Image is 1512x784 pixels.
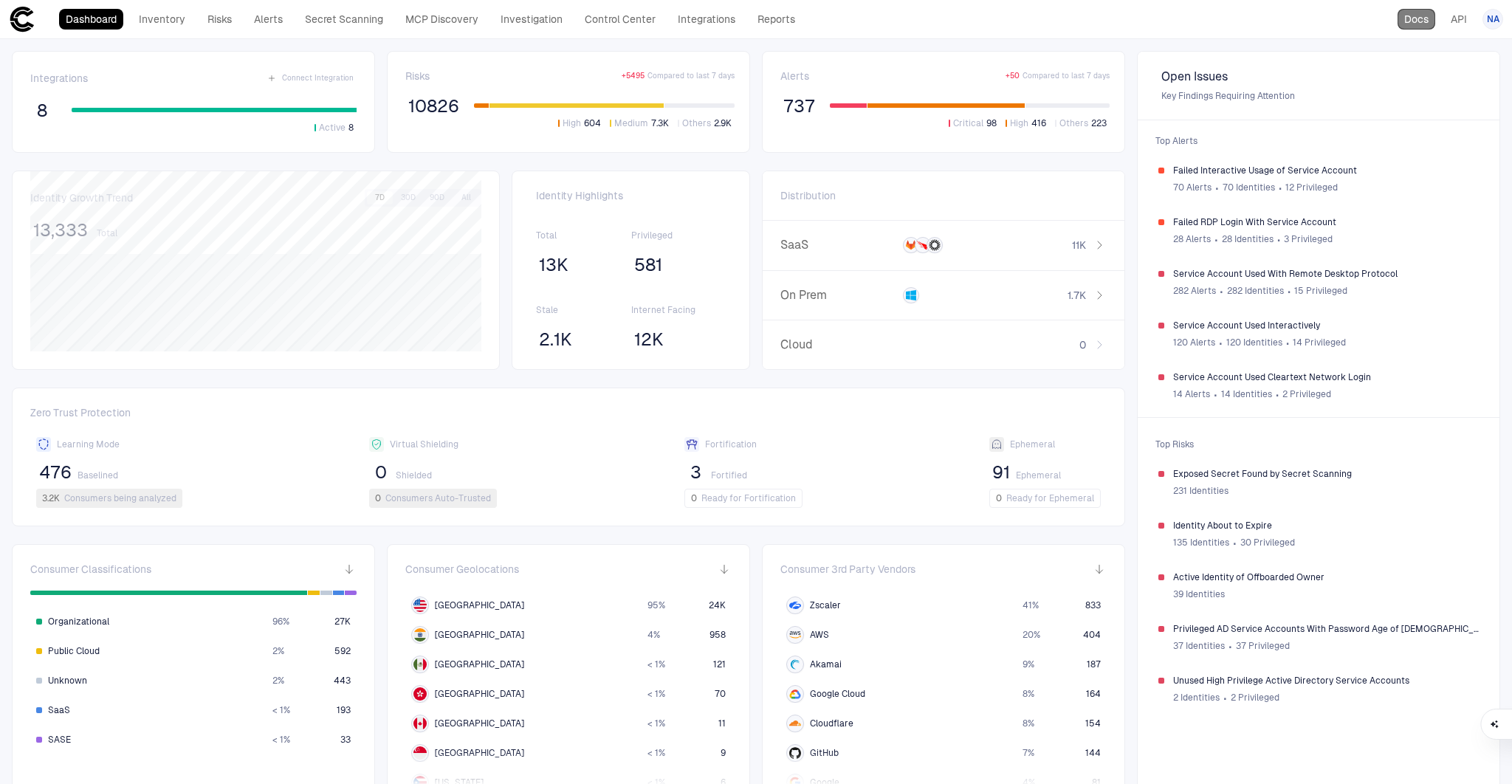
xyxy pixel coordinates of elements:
[1085,599,1101,611] span: 833
[789,688,801,700] div: Google Cloud
[37,100,47,122] span: 8
[48,734,71,746] span: SASE
[272,704,290,716] span: < 1 %
[1276,228,1282,250] span: ∙
[631,253,665,277] button: 581
[1226,337,1282,348] span: 120 Identities
[1285,331,1291,354] span: ∙
[1079,338,1086,351] span: 0
[413,628,427,642] img: IN
[435,747,524,759] span: [GEOGRAPHIC_DATA]
[1173,623,1479,635] span: Privileged AD Service Accounts With Password Age of [DEMOGRAPHIC_DATA]+ Years
[282,73,354,83] span: Connect Integration
[1285,182,1338,193] span: 12 Privileged
[1219,280,1224,302] span: ∙
[1282,388,1331,400] span: 2 Privileged
[272,645,284,657] span: 2 %
[396,470,432,481] span: Shielded
[33,219,88,241] span: 13,333
[30,72,88,85] span: Integrations
[48,675,87,687] span: Unknown
[30,99,54,123] button: 8
[1147,430,1491,459] span: Top Risks
[631,304,726,316] span: Internet Facing
[405,69,430,83] span: Risks
[367,191,393,204] button: 7D
[789,659,801,670] div: Akamai
[1287,280,1292,302] span: ∙
[453,191,479,204] button: All
[810,747,839,759] span: GitHub
[1147,126,1491,156] span: Top Alerts
[709,629,726,641] span: 958
[647,747,665,759] span: < 1 %
[413,658,427,671] img: MX
[1023,71,1110,81] span: Compared to last 7 days
[1173,165,1479,176] span: Failed Interactive Usage of Service Account
[634,254,662,276] span: 581
[536,304,630,316] span: Stale
[684,461,708,484] button: 3
[435,599,524,611] span: [GEOGRAPHIC_DATA]
[272,675,284,687] span: 2 %
[1031,117,1046,129] span: 416
[1023,688,1034,700] span: 8 %
[1010,117,1028,129] span: High
[715,688,726,700] span: 70
[946,117,1000,130] button: Critical98
[631,328,667,351] button: 12K
[780,94,818,118] button: 737
[1294,285,1347,297] span: 15 Privileged
[1223,687,1228,709] span: ∙
[536,253,571,277] button: 13K
[584,117,601,129] span: 604
[1023,659,1034,670] span: 9 %
[1444,9,1474,30] a: API
[1227,285,1284,297] span: 282 Identities
[1223,182,1275,193] span: 70 Identities
[711,470,747,481] span: Fortified
[992,461,1010,484] span: 91
[634,329,664,351] span: 12K
[1173,468,1479,480] span: Exposed Secret Found by Secret Scanning
[701,492,796,504] span: Ready for Fortification
[30,406,1107,425] span: Zero Trust Protection
[424,191,450,204] button: 90D
[132,9,192,30] a: Inventory
[789,599,801,611] div: Zscaler
[369,461,393,484] button: 0
[563,117,581,129] span: High
[435,688,524,700] span: [GEOGRAPHIC_DATA]
[1010,439,1055,450] span: Ephemeral
[97,227,117,239] span: Total
[780,238,888,252] span: SaaS
[780,189,836,202] span: Distribution
[789,718,801,729] div: Cloudflare
[1228,635,1233,657] span: ∙
[312,121,357,134] button: Active8
[789,629,801,641] div: AWS
[810,718,853,729] span: Cloudflare
[536,328,575,351] button: 2.1K
[1293,337,1346,348] span: 14 Privileged
[614,117,648,129] span: Medium
[647,71,735,81] span: Compared to last 7 days
[1173,675,1479,687] span: Unused High Privilege Active Directory Service Accounts
[334,675,351,687] span: 443
[647,718,665,729] span: < 1 %
[1213,383,1218,405] span: ∙
[631,230,726,241] span: Privileged
[1173,337,1215,348] span: 120 Alerts
[348,122,354,134] span: 8
[690,461,701,484] span: 3
[340,734,351,746] span: 33
[48,645,100,657] span: Public Cloud
[783,95,815,117] span: 737
[1003,117,1049,130] button: High416
[30,219,91,242] button: 13,333
[709,599,726,611] span: 24K
[718,718,726,729] span: 11
[405,94,462,118] button: 10826
[413,717,427,730] img: CA
[399,9,485,30] a: MCP Discovery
